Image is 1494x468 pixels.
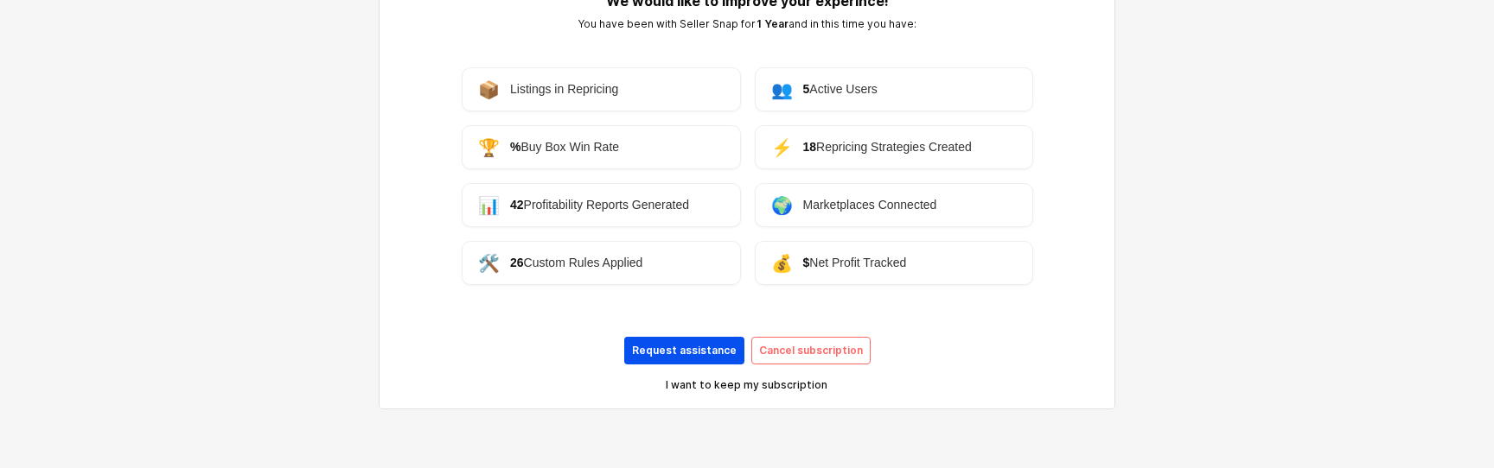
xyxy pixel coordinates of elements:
[756,17,788,30] strong: 1 Year
[632,344,737,357] p: Request assistance
[520,371,974,399] button: I want to keep my subscription
[666,378,827,392] p: I want to keep my subscription
[751,337,871,364] button: Cancel subscription
[759,344,863,357] p: Cancel subscription
[403,16,1091,32] p: You have been with Seller Snap for and in this time you have:
[624,337,744,364] button: Request assistance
